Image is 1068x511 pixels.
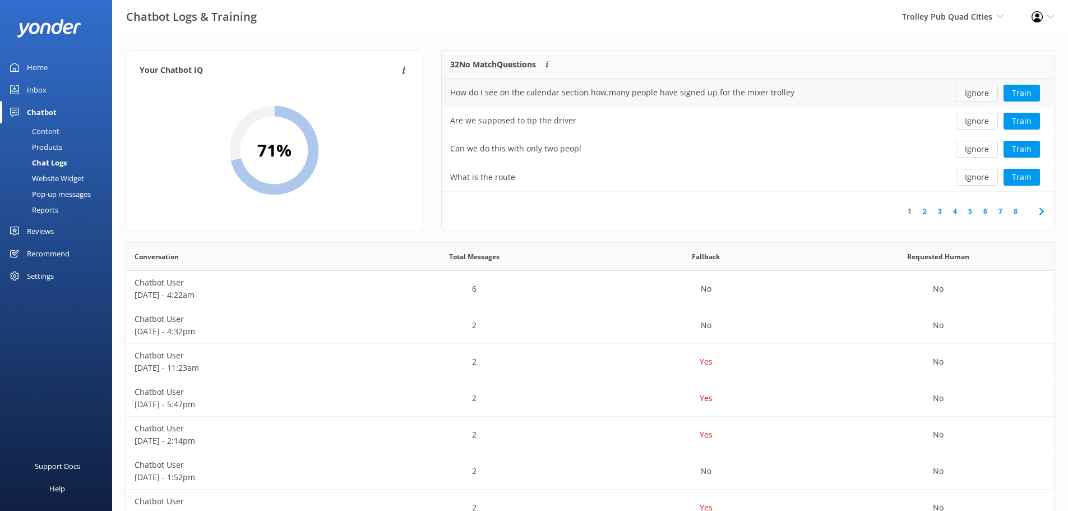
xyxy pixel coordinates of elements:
[442,79,1054,107] div: row
[701,319,711,332] p: No
[135,398,350,411] p: [DATE] - 5:47pm
[135,362,350,374] p: [DATE] - 11:23am
[933,356,944,368] p: No
[7,155,67,171] div: Chat Logs
[956,141,998,158] button: Ignore
[956,85,998,102] button: Ignore
[472,465,477,477] p: 2
[126,417,1054,453] div: row
[35,455,80,477] div: Support Docs
[135,349,350,362] p: Chatbot User
[472,319,477,332] p: 2
[135,386,350,398] p: Chatbot User
[933,319,944,332] p: No
[135,325,350,338] p: [DATE] - 4:32pm
[27,242,70,265] div: Recommend
[700,429,713,441] p: Yes
[450,86,794,99] div: How do I see on the calendar section how.many people have signed up for the mixer trolley
[933,392,944,404] p: No
[135,495,350,508] p: Chatbot User
[126,453,1054,490] div: row
[126,307,1054,344] div: row
[700,392,713,404] p: Yes
[902,11,992,22] span: Trolley Pub Quad Cities
[701,465,711,477] p: No
[135,459,350,471] p: Chatbot User
[7,202,58,218] div: Reports
[902,206,917,217] a: 1
[472,429,477,441] p: 2
[700,356,713,368] p: Yes
[7,139,62,155] div: Products
[27,79,47,101] div: Inbox
[126,8,257,26] h3: Chatbot Logs & Training
[7,186,91,202] div: Pop-up messages
[1004,141,1040,158] button: Train
[993,206,1008,217] a: 7
[1004,169,1040,186] button: Train
[472,356,477,368] p: 2
[472,283,477,295] p: 6
[126,344,1054,380] div: row
[1008,206,1023,217] a: 8
[7,123,112,139] a: Content
[933,465,944,477] p: No
[135,422,350,435] p: Chatbot User
[7,123,59,139] div: Content
[450,142,581,155] div: Can we do this with only two peopl
[907,251,969,262] span: Requested Human
[701,283,711,295] p: No
[1004,113,1040,130] button: Train
[126,271,1054,307] div: row
[7,186,112,202] a: Pop-up messages
[450,114,576,127] div: Are we supposed to tip the driver
[7,171,84,186] div: Website Widget
[933,429,944,441] p: No
[442,107,1054,135] div: row
[135,277,350,289] p: Chatbot User
[135,251,179,262] span: Conversation
[135,289,350,301] p: [DATE] - 4:22am
[978,206,993,217] a: 6
[27,265,54,287] div: Settings
[140,65,399,77] h4: Your Chatbot IQ
[49,477,65,500] div: Help
[917,206,932,217] a: 2
[932,206,947,217] a: 3
[472,392,477,404] p: 2
[7,139,112,155] a: Products
[933,283,944,295] p: No
[442,135,1054,163] div: row
[450,58,536,71] p: 32 No Match Questions
[27,56,48,79] div: Home
[449,251,500,262] span: Total Messages
[27,101,57,123] div: Chatbot
[956,113,998,130] button: Ignore
[135,435,350,447] p: [DATE] - 2:14pm
[692,251,720,262] span: Fallback
[257,137,292,164] h2: 71 %
[442,79,1054,191] div: grid
[27,220,54,242] div: Reviews
[7,155,112,171] a: Chat Logs
[450,171,515,183] div: What is the route
[135,313,350,325] p: Chatbot User
[126,380,1054,417] div: row
[947,206,963,217] a: 4
[7,171,112,186] a: Website Widget
[17,19,81,38] img: yonder-white-logo.png
[956,169,998,186] button: Ignore
[442,163,1054,191] div: row
[7,202,112,218] a: Reports
[1004,85,1040,102] button: Train
[135,471,350,484] p: [DATE] - 1:52pm
[963,206,978,217] a: 5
